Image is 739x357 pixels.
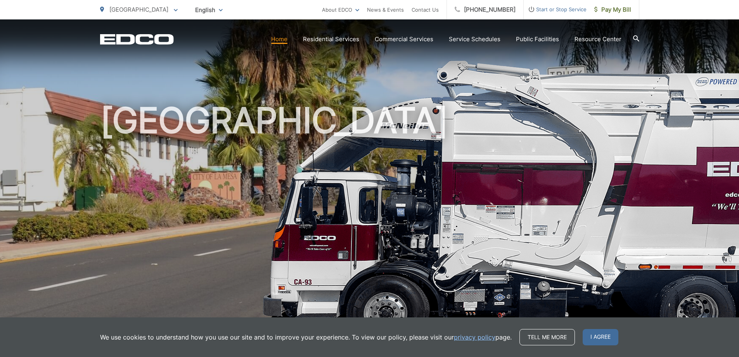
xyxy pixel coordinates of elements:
a: News & Events [367,5,404,14]
span: Pay My Bill [594,5,631,14]
h1: [GEOGRAPHIC_DATA] [100,101,639,347]
span: [GEOGRAPHIC_DATA] [109,6,168,13]
a: Resource Center [575,35,621,44]
a: Contact Us [412,5,439,14]
a: Home [271,35,287,44]
span: English [189,3,228,17]
a: Commercial Services [375,35,433,44]
a: Tell me more [519,329,575,345]
a: Service Schedules [449,35,500,44]
a: Public Facilities [516,35,559,44]
p: We use cookies to understand how you use our site and to improve your experience. To view our pol... [100,333,512,342]
span: I agree [583,329,618,345]
a: EDCD logo. Return to the homepage. [100,34,174,45]
a: privacy policy [454,333,495,342]
a: About EDCO [322,5,359,14]
a: Residential Services [303,35,359,44]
